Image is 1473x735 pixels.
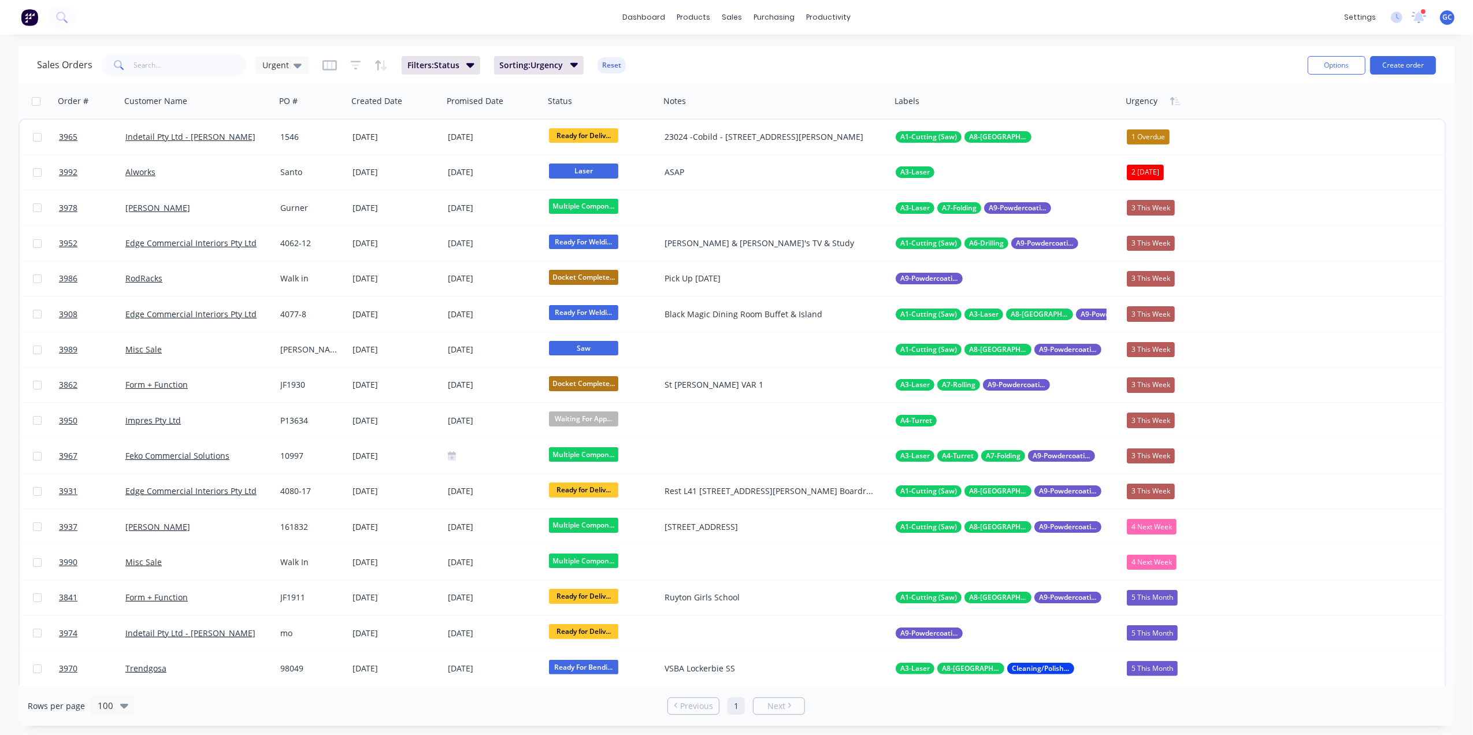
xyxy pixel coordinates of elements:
[1039,485,1097,497] span: A9-Powdercoating
[668,700,719,712] a: Previous page
[353,415,439,426] div: [DATE]
[896,166,934,178] button: A3-Laser
[59,510,125,544] a: 3937
[665,273,875,284] div: Pick Up [DATE]
[900,379,930,391] span: A3-Laser
[59,521,77,533] span: 3937
[353,344,439,355] div: [DATE]
[58,95,88,107] div: Order #
[1127,342,1175,357] div: 3 This Week
[59,616,125,651] a: 3974
[671,9,716,26] div: products
[900,344,957,355] span: A1-Cutting (Saw)
[896,592,1101,603] button: A1-Cutting (Saw)A8-[GEOGRAPHIC_DATA]A9-Powdercoating
[353,379,439,391] div: [DATE]
[125,379,188,390] a: Form + Function
[1012,663,1070,674] span: Cleaning/Polishing
[748,9,800,26] div: purchasing
[549,482,618,497] span: Ready for Deliv...
[280,415,340,426] div: P13634
[665,379,875,391] div: St [PERSON_NAME] VAR 1
[353,237,439,249] div: [DATE]
[1127,625,1178,640] div: 5 This Month
[549,270,618,284] span: Docket Complete...
[1127,165,1164,180] div: 2 [DATE]
[896,131,1032,143] button: A1-Cutting (Saw)A8-[GEOGRAPHIC_DATA]
[500,60,563,71] span: Sorting: Urgency
[895,95,919,107] div: Labels
[448,484,540,499] div: [DATE]
[447,95,503,107] div: Promised Date
[549,164,618,178] span: Laser
[353,202,439,214] div: [DATE]
[280,628,340,639] div: mo
[716,9,748,26] div: sales
[900,202,930,214] span: A3-Laser
[665,166,875,178] div: ASAP
[1127,377,1175,392] div: 3 This Week
[280,663,340,674] div: 98049
[280,556,340,568] div: Walk In
[665,237,875,249] div: [PERSON_NAME] & [PERSON_NAME]'s TV & Study
[942,202,977,214] span: A7-Folding
[1039,521,1097,533] span: A9-Powdercoating
[448,236,540,251] div: [DATE]
[665,309,875,320] div: Black Magic Dining Room Buffet & Island
[754,700,804,712] a: Next page
[1127,200,1175,215] div: 3 This Week
[896,202,1051,214] button: A3-LaserA7-FoldingA9-Powdercoating
[1370,56,1436,75] button: Create order
[900,450,930,462] span: A3-Laser
[1011,309,1068,320] span: A8-[GEOGRAPHIC_DATA]
[896,237,1078,249] button: A1-Cutting (Saw)A6-DrillingA9-Powdercoating
[280,202,340,214] div: Gurner
[969,309,999,320] span: A3-Laser
[900,485,957,497] span: A1-Cutting (Saw)
[280,344,340,355] div: [PERSON_NAME]
[353,273,439,284] div: [DATE]
[280,592,340,603] div: JF1911
[279,95,298,107] div: PO #
[125,485,257,496] a: Edge Commercial Interiors Pty Ltd
[969,485,1027,497] span: A8-[GEOGRAPHIC_DATA]
[989,202,1047,214] span: A9-Powdercoating
[448,272,540,286] div: [DATE]
[59,237,77,249] span: 3952
[125,202,190,213] a: [PERSON_NAME]
[549,199,618,213] span: Multiple Compon...
[59,202,77,214] span: 3978
[969,131,1027,143] span: A8-[GEOGRAPHIC_DATA]
[900,521,957,533] span: A1-Cutting (Saw)
[59,556,77,568] span: 3990
[59,309,77,320] span: 3908
[59,166,77,178] span: 3992
[353,521,439,533] div: [DATE]
[353,309,439,320] div: [DATE]
[1127,413,1175,428] div: 3 This Week
[280,166,340,178] div: Santo
[549,624,618,639] span: Ready for Deliv...
[1081,309,1138,320] span: A9-Powdercoating
[280,309,340,320] div: 4077-8
[549,411,618,426] span: Waiting For App...
[59,273,77,284] span: 3986
[549,554,618,568] span: Multiple Compon...
[448,413,540,428] div: [DATE]
[125,415,181,426] a: Impres Pty Ltd
[448,662,540,676] div: [DATE]
[37,60,92,70] h1: Sales Orders
[494,56,584,75] button: Sorting:Urgency
[1127,519,1177,534] div: 4 Next Week
[59,439,125,473] a: 3967
[896,344,1101,355] button: A1-Cutting (Saw)A8-[GEOGRAPHIC_DATA]A9-Powdercoating
[767,700,785,712] span: Next
[988,379,1045,391] span: A9-Powdercoating
[900,273,958,284] span: A9-Powdercoating
[969,592,1027,603] span: A8-[GEOGRAPHIC_DATA]
[549,518,618,532] span: Multiple Compon...
[280,273,340,284] div: Walk in
[280,521,340,533] div: 161832
[617,9,671,26] a: dashboard
[665,485,875,497] div: Rest L41 [STREET_ADDRESS][PERSON_NAME] Boardroom Seating
[448,307,540,321] div: [DATE]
